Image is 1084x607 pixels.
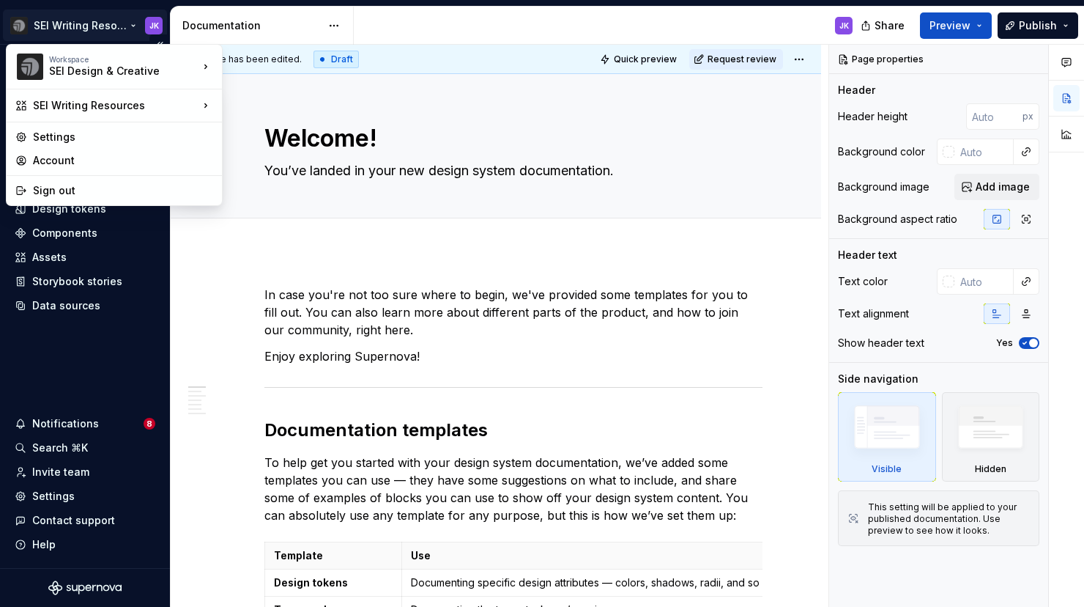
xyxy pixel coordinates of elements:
img: 3ce36157-9fde-47d2-9eb8-fa8ebb961d3d.png [17,54,43,80]
div: SEI Writing Resources [33,98,198,113]
div: Settings [33,130,213,144]
div: Sign out [33,183,213,198]
div: Account [33,153,213,168]
div: Workspace [49,55,198,64]
div: SEI Design & Creative [49,64,174,78]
